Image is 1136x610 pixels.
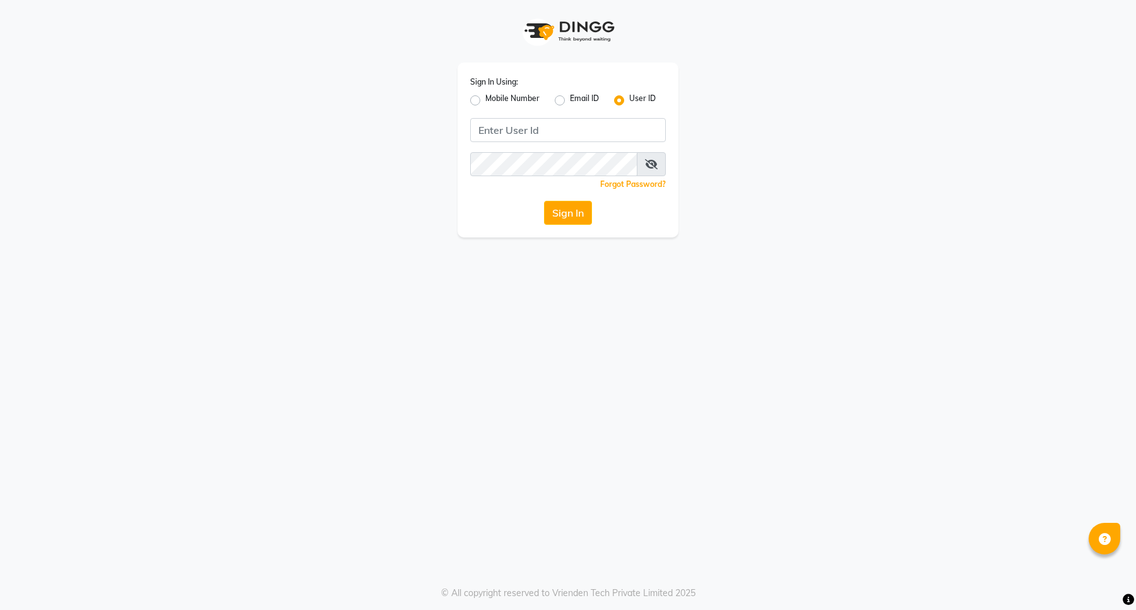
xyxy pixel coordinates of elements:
[470,76,518,88] label: Sign In Using:
[570,93,599,108] label: Email ID
[485,93,540,108] label: Mobile Number
[518,13,618,50] img: logo1.svg
[600,179,666,189] a: Forgot Password?
[470,152,637,176] input: Username
[629,93,656,108] label: User ID
[1083,559,1123,597] iframe: chat widget
[544,201,592,225] button: Sign In
[470,118,666,142] input: Username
